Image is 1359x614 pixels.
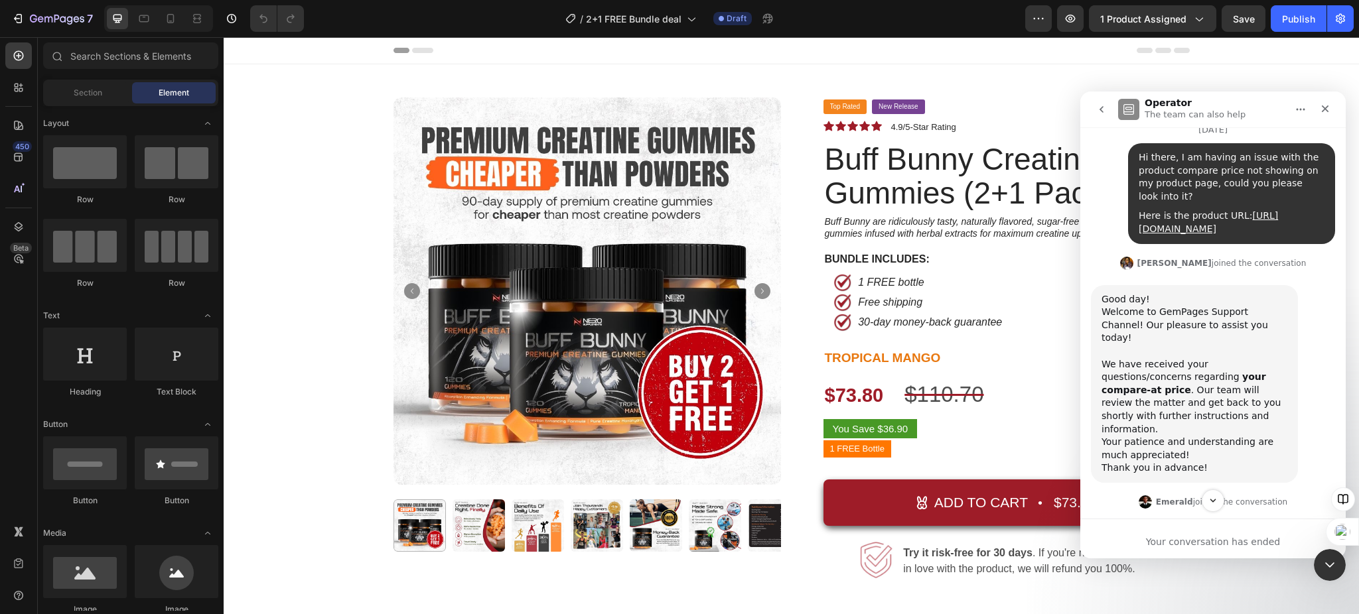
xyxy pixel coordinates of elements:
div: $73.80 [600,345,662,373]
p: 7 [87,11,93,27]
span: Toggle open [197,113,218,134]
pre: You Save $36.90 [600,382,694,401]
iframe: To enrich screen reader interactions, please activate Accessibility in Grammarly extension settings [1314,549,1346,581]
span: 1 product assigned [1100,12,1186,26]
img: gempages_529918751533958182-0d57f492-b965-4c4e-aeb0-d9b8a6433d5b.jpg [632,503,673,543]
p: . If you're not totally [679,508,991,524]
p: New Release [655,64,694,76]
img: gempages_529918751533958182-eafdd856-7423-4d93-b0bf-17aed31f1f3b.png [609,275,629,295]
p: 1 FREE bottle [634,239,958,253]
div: $110.70 [679,342,761,373]
span: Element [159,87,189,99]
div: ADD TO CART [711,453,804,478]
button: Publish [1271,5,1326,32]
h2: Buff Bunny Creatine Gummies (2+1 Pack) [600,104,966,174]
p: in love with the product, we will refund you 100%. [679,524,991,540]
button: Carousel Next Arrow [531,246,547,262]
p: BUNDLE INCLUDES: [601,215,965,229]
p: Top Rated [607,64,637,76]
div: Button [135,495,218,507]
strong: Try it risk-free for 30 days [679,510,809,521]
span: Media [43,527,66,539]
button: ADD TO CART [600,442,966,489]
span: Draft [727,13,747,25]
span: Button [43,418,68,430]
span: / [580,12,583,26]
div: Text Block [135,386,218,398]
button: Save [1222,5,1265,32]
span: 2+1 FREE Bundle deal [586,12,681,26]
input: Search Sections & Elements [43,42,218,69]
button: <p><span style="font-size:13px;">1 FREE Bottle</span></p> [600,403,668,420]
div: Row [135,194,218,206]
span: Section [74,87,102,99]
div: Button [43,495,127,507]
p: 30-day money-back guarantee [634,278,893,292]
span: Text [43,310,60,322]
p: Buff Bunny are ridiculously tasty, naturally flavored, sugar-free creatine monohydrate gummies in... [601,178,965,202]
iframe: Design area [224,37,1359,614]
img: gempages_529918751533958182-eafdd856-7423-4d93-b0bf-17aed31f1f3b.png [609,235,629,255]
span: Toggle open [197,414,218,435]
button: 7 [5,5,99,32]
span: Save [1233,13,1255,25]
img: gempages_529918751533958182-eafdd856-7423-4d93-b0bf-17aed31f1f3b.png [609,255,629,275]
div: Row [43,194,127,206]
div: Beta [10,243,32,253]
p: TROPICAL MANGO [601,310,965,332]
span: 1 FREE Bottle [607,406,661,416]
div: Heading [43,386,127,398]
button: <p>New Release</p> [648,62,701,77]
div: Row [135,277,218,289]
button: 1 product assigned [1089,5,1216,32]
p: Free shipping [634,259,893,273]
div: 450 [13,141,32,152]
div: Undo/Redo [250,5,304,32]
span: Toggle open [197,305,218,326]
span: Toggle open [197,522,218,544]
p: 4.9/5-Star Rating [668,85,733,96]
div: Row [43,277,127,289]
div: $73.80 [829,452,874,479]
button: <p>Top Rated</p> [600,62,644,77]
div: Publish [1282,12,1315,26]
iframe: To enrich screen reader interactions, please activate Accessibility in Grammarly extension settings [1080,92,1346,558]
span: Layout [43,117,69,129]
